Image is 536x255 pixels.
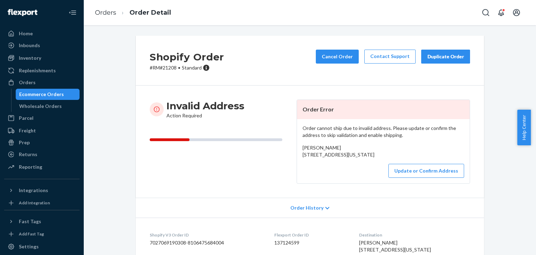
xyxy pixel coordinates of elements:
div: Fast Tags [19,218,41,225]
a: Add Fast Tag [4,230,80,238]
img: Flexport logo [8,9,37,16]
button: Duplicate Order [421,50,470,64]
dt: Flexport Order ID [274,232,348,238]
div: Replenishments [19,67,56,74]
a: Prep [4,137,80,148]
div: Reporting [19,163,42,170]
div: Ecommerce Orders [19,91,64,98]
div: Freight [19,127,36,134]
a: Add Integration [4,199,80,207]
a: Reporting [4,161,80,173]
a: Order Detail [129,9,171,16]
dt: Shopify V3 Order ID [150,232,263,238]
div: Wholesale Orders [19,103,62,110]
a: Inventory [4,52,80,64]
a: Orders [4,77,80,88]
header: Order Error [297,100,470,119]
a: Home [4,28,80,39]
a: Settings [4,241,80,252]
span: [PERSON_NAME] [STREET_ADDRESS][US_STATE] [359,240,431,253]
button: Open Search Box [479,6,493,20]
dd: 137124599 [274,239,348,246]
div: Home [19,30,33,37]
a: Contact Support [364,50,416,64]
div: Duplicate Order [427,53,464,60]
div: Add Integration [19,200,50,206]
div: Settings [19,243,39,250]
dt: Destination [359,232,470,238]
a: Inbounds [4,40,80,51]
a: Replenishments [4,65,80,76]
button: Update or Confirm Address [388,164,464,178]
a: Wholesale Orders [16,101,80,112]
div: Action Required [166,100,244,119]
div: Add Fast Tag [19,231,44,237]
a: Parcel [4,112,80,124]
a: Orders [95,9,116,16]
button: Fast Tags [4,216,80,227]
div: Parcel [19,115,33,122]
a: Freight [4,125,80,136]
span: Standard [182,65,202,71]
a: Returns [4,149,80,160]
button: Cancel Order [316,50,359,64]
button: Integrations [4,185,80,196]
p: Order cannot ship due to invalid address. Please update or confirm the address to skip validation... [303,125,464,139]
div: Prep [19,139,30,146]
p: # RM#21208 [150,64,224,71]
ol: breadcrumbs [89,2,177,23]
span: [PERSON_NAME] [STREET_ADDRESS][US_STATE] [303,145,374,158]
div: Orders [19,79,36,86]
button: Close Navigation [66,6,80,20]
button: Help Center [517,110,531,145]
h2: Shopify Order [150,50,224,64]
div: Inventory [19,54,41,61]
div: Returns [19,151,37,158]
button: Open account menu [509,6,523,20]
div: Inbounds [19,42,40,49]
span: Order History [290,204,323,211]
dd: 7027069190308-8106475684004 [150,239,263,246]
a: Ecommerce Orders [16,89,80,100]
button: Open notifications [494,6,508,20]
h3: Invalid Address [166,100,244,112]
div: Integrations [19,187,48,194]
span: • [178,65,180,71]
